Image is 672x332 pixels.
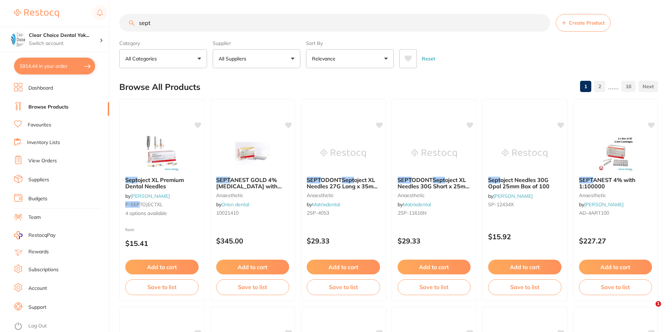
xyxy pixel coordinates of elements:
a: 1 [580,79,591,93]
p: $227.27 [579,237,652,245]
img: Septoject XL Premium Dental Needles [139,136,185,171]
small: anaesthetic [216,193,290,198]
p: $15.92 [488,233,561,241]
em: Sept [488,176,500,183]
input: Search Products [119,14,550,32]
button: Save to list [307,279,380,295]
a: Suppliers [28,176,49,183]
button: Create Product [556,14,611,32]
small: anaesthetic [307,193,380,198]
button: Add to cart [488,260,561,274]
span: Create Product [569,20,605,26]
em: Sept [342,176,354,183]
p: All Categories [125,55,160,62]
label: Sort By [306,40,394,46]
button: Relevance [306,49,394,68]
a: 16 [621,79,636,93]
button: Save to list [488,279,561,295]
a: 2 [594,79,605,93]
p: All Suppliers [219,55,249,62]
button: $914.44 in your order [14,58,95,74]
em: Sept [433,176,445,183]
a: Inventory Lists [27,139,60,146]
a: Log Out [28,323,47,330]
a: Matrixdental [403,201,431,208]
a: [PERSON_NAME] [493,193,533,199]
a: [PERSON_NAME] [131,193,170,199]
h4: Clear Choice Dental Yokine [29,32,100,39]
span: by [125,193,170,199]
h2: Browse All Products [119,82,200,92]
span: 2SP-11616N [398,210,426,216]
p: $29.33 [398,237,471,245]
em: SEPT [216,176,230,183]
a: Dashboard [28,85,53,92]
a: Restocq Logo [14,5,59,21]
button: Save to list [125,279,199,295]
span: ODONT [321,176,342,183]
button: Add to cart [579,260,652,274]
button: All Suppliers [213,49,300,68]
em: P-SEP [125,201,140,208]
b: SEPTODONT Septoject XL Needles 30G Short x 25mm (100) [398,177,471,190]
span: by [488,193,533,199]
img: SEPTODONT Septoject XL Needles 27G Long x 35mm (100) [320,136,366,171]
em: SEPT [579,176,593,183]
span: ANEST 4% with 1:100000 [579,176,636,190]
a: Support [28,304,46,311]
img: Clear Choice Dental Yokine [11,32,25,46]
img: Restocq Logo [14,9,59,18]
button: Reset [420,49,437,68]
span: 10021410 [216,210,239,216]
small: anaesthetic [398,193,471,198]
small: anaesthetic [579,193,652,198]
a: Subscriptions [28,266,59,273]
iframe: Intercom live chat [641,301,658,318]
span: by [216,201,249,208]
a: Matrixdental [312,201,340,208]
span: AD-4ART100 [579,210,609,216]
span: SP-12434X [488,201,514,208]
span: RestocqPay [28,232,55,239]
b: Septoject XL Premium Dental Needles [125,177,199,190]
span: 1 [656,301,661,307]
b: SEPTANEST 4% with 1:100000 [579,177,652,190]
b: SEPTODONT Septoject XL Needles 27G Long x 35mm (100) [307,177,380,190]
span: by [398,201,431,208]
a: Team [28,214,41,221]
p: Relevance [312,55,338,62]
p: $15.41 [125,239,199,247]
em: SEPT [398,176,412,183]
span: oject XL Needles 30G Short x 25mm (100) [398,176,470,196]
p: Switch account [29,40,100,47]
p: ...... [608,83,619,91]
span: oject XL Needles 27G Long x 35mm (100) [307,176,378,196]
label: Supplier [213,40,300,46]
img: SEPTANEST 4% with 1:100000 [593,136,638,171]
button: Save to list [216,279,290,295]
a: Account [28,285,47,292]
button: All Categories [119,49,207,68]
a: Budgets [28,195,47,202]
a: Rewards [28,248,49,255]
span: TOJECTXL [140,201,163,208]
a: RestocqPay [14,231,55,239]
em: SEPT [307,176,321,183]
p: $345.00 [216,237,290,245]
span: oject Needles 30G Opal 25mm Box of 100 [488,176,550,190]
a: [PERSON_NAME] [584,201,624,208]
img: RestocqPay [14,231,22,239]
a: Orien dental [221,201,249,208]
span: 2SP-4053 [307,210,329,216]
b: SEPTANEST GOLD 4% Articaine with 1:100000 Adrenalin 2.2ml, Box of 100 [216,177,290,190]
span: ODONT [412,176,433,183]
span: oject XL Premium Dental Needles [125,176,184,190]
a: View Orders [28,157,57,164]
em: Sept [125,176,138,183]
img: SEPTODONT Septoject XL Needles 30G Short x 25mm (100) [411,136,457,171]
span: by [579,201,624,208]
button: Add to cart [307,260,380,274]
p: $29.33 [307,237,380,245]
b: Septoject Needles 30G Opal 25mm Box of 100 [488,177,561,190]
button: Save to list [579,279,652,295]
